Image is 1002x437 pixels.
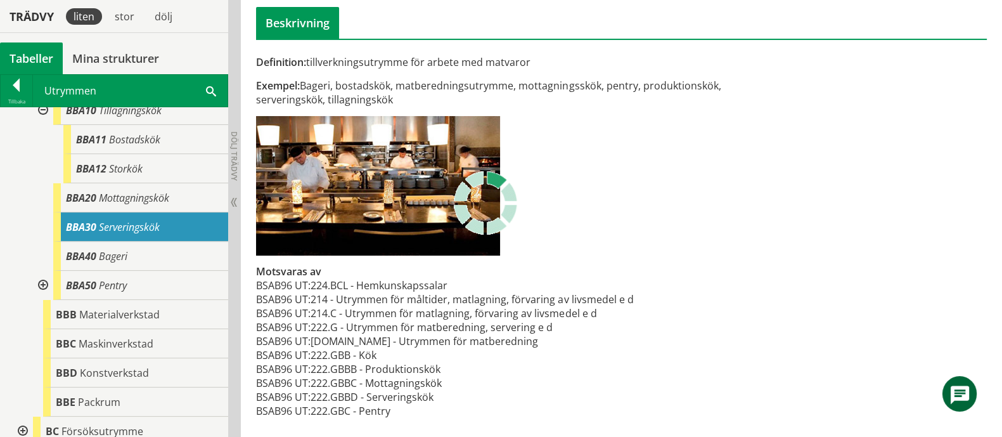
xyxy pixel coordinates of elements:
div: Tillbaka [1,96,32,107]
div: Bageri, bostadskök, matberedningsutrymme, mottagningsskök, pentry, produktionskök, serveringskök,... [256,79,737,107]
td: BSAB96 UT: [256,376,311,390]
div: liten [66,8,102,25]
span: Materialverkstad [79,308,160,322]
td: 214 - Utrymmen för måltider, matlagning, förvaring av livsmedel e d [311,292,633,306]
span: Exempel: [256,79,300,93]
span: BBA40 [66,249,96,263]
td: 214.C - Utrymmen för matlagning, förvaring av livsmedel e d [311,306,633,320]
div: dölj [147,8,180,25]
td: 222.G - Utrymmen för matberedning, servering e d [311,320,633,334]
div: Utrymmen [33,75,228,107]
td: BSAB96 UT: [256,404,311,418]
td: BSAB96 UT: [256,278,311,292]
td: BSAB96 UT: [256,348,311,362]
span: Serveringskök [99,220,160,234]
span: BBA12 [76,162,106,176]
span: Dölj trädvy [229,131,240,181]
td: 222.GBBC - Mottagningskök [311,376,633,390]
img: Laddar [454,171,517,235]
td: 222.GBB - Kök [311,348,633,362]
span: BBC [56,337,76,351]
span: Definition: [256,55,306,69]
td: BSAB96 UT: [256,320,311,334]
span: Mottagningskök [99,191,169,205]
td: 222.GBC - Pentry [311,404,633,418]
td: 222.GBBD - Serveringskök [311,390,633,404]
div: stor [107,8,142,25]
span: BBB [56,308,77,322]
td: 224.BCL - Hemkunskapssalar [311,278,633,292]
div: Beskrivning [256,7,339,39]
td: BSAB96 UT: [256,390,311,404]
span: BBA30 [66,220,96,234]
td: BSAB96 UT: [256,306,311,320]
span: BBD [56,366,77,380]
span: Bageri [99,249,127,263]
span: Pentry [99,278,127,292]
td: [DOMAIN_NAME] - Utrymmen för matberedning [311,334,633,348]
span: BBA11 [76,133,106,147]
div: tillverkningsutrymme för arbete med matvaror [256,55,737,69]
a: Mina strukturer [63,42,169,74]
img: bba-kok-1.jpg [256,116,500,256]
span: Storkök [109,162,143,176]
td: 222.GBBB - Produktionskök [311,362,633,376]
span: Maskinverkstad [79,337,153,351]
span: BBA10 [66,103,96,117]
span: Packrum [78,395,120,409]
td: BSAB96 UT: [256,334,311,348]
span: Tillagningskök [99,103,162,117]
td: BSAB96 UT: [256,292,311,306]
span: BBA20 [66,191,96,205]
div: Trädvy [3,10,61,23]
span: BBE [56,395,75,409]
span: Sök i tabellen [206,84,216,97]
td: BSAB96 UT: [256,362,311,376]
span: BBA50 [66,278,96,292]
span: Motsvaras av [256,264,321,278]
span: Konstverkstad [80,366,149,380]
span: Bostadskök [109,133,160,147]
